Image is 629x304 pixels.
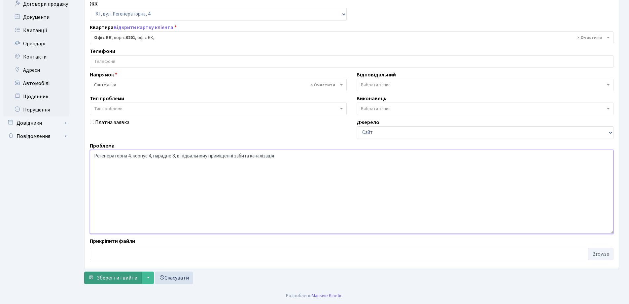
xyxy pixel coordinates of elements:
a: Документи [3,11,69,24]
a: Автомобілі [3,77,69,90]
span: Сантехніка [90,79,347,91]
label: Платна заявка [95,118,129,126]
a: Massive Kinetic [312,292,342,299]
b: 0201 [126,34,135,41]
a: Скасувати [155,272,193,284]
span: Сантехніка [94,82,338,88]
input: Телефони [90,56,613,67]
label: Напрямок [90,71,117,79]
span: <b>Офіс КК</b>, корп.: <b>0201</b>, офіс КК, [90,31,613,44]
span: Вибрати запис [361,82,391,88]
div: Розроблено . [286,292,343,299]
label: Тип проблеми [90,95,124,103]
b: Офіс КК [94,34,112,41]
label: Телефони [90,47,115,55]
a: Довідники [3,116,69,130]
label: Виконавець [357,95,386,103]
label: Квартира [90,23,177,31]
a: Адреси [3,64,69,77]
a: Щоденник [3,90,69,103]
a: Квитанції [3,24,69,37]
a: Орендарі [3,37,69,50]
span: <b>Офіс КК</b>, корп.: <b>0201</b>, офіс КК, [94,34,605,41]
button: Зберегти і вийти [84,272,142,284]
textarea: Регенераторна 4, корпус 4, парадне 8, в підвальноиу приміщенні забити каналізація [90,150,613,234]
span: Вибрати запис [361,106,391,112]
a: Повідомлення [3,130,69,143]
a: Порушення [3,103,69,116]
label: Проблема [90,142,115,150]
span: Тип проблеми [94,106,122,112]
a: Відкрити картку клієнта [114,24,173,31]
label: Прикріпити файли [90,237,135,245]
label: Відповідальний [357,71,396,79]
span: Видалити всі елементи [310,82,335,88]
label: Джерело [357,118,379,126]
span: Зберегти і вийти [97,274,137,282]
span: Видалити всі елементи [577,34,602,41]
a: Контакти [3,50,69,64]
